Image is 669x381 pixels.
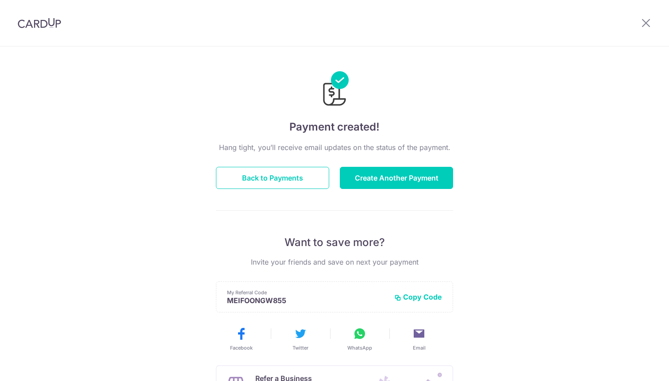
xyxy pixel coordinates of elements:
[216,167,329,189] button: Back to Payments
[216,142,453,153] p: Hang tight, you’ll receive email updates on the status of the payment.
[18,18,61,28] img: CardUp
[393,327,445,351] button: Email
[340,167,453,189] button: Create Another Payment
[230,344,253,351] span: Facebook
[347,344,372,351] span: WhatsApp
[292,344,308,351] span: Twitter
[334,327,386,351] button: WhatsApp
[216,119,453,135] h4: Payment created!
[215,327,267,351] button: Facebook
[413,344,426,351] span: Email
[274,327,327,351] button: Twitter
[394,292,442,301] button: Copy Code
[320,71,349,108] img: Payments
[216,257,453,267] p: Invite your friends and save on next your payment
[227,296,387,305] p: MEIFOONGW855
[227,289,387,296] p: My Referral Code
[216,235,453,250] p: Want to save more?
